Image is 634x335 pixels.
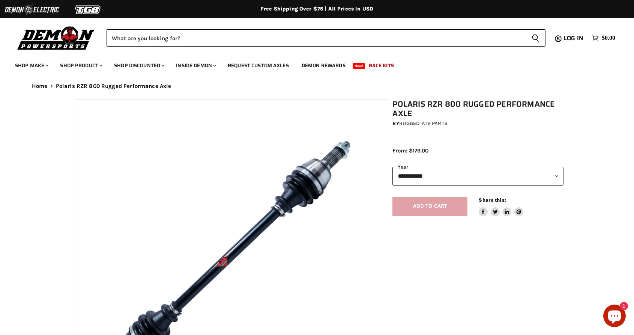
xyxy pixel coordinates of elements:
a: Shop Discounted [108,58,169,73]
div: Free Shipping Over $75 | All Prices In USD [17,6,617,12]
input: Search [107,29,526,47]
span: From: $179.00 [392,147,428,154]
span: Share this: [479,197,506,203]
div: by [392,119,563,128]
nav: Breadcrumbs [17,83,617,89]
a: Demon Rewards [296,58,351,73]
a: Shop Product [54,58,107,73]
h1: Polaris RZR 800 Rugged Performance Axle [392,100,563,118]
span: Log in [563,33,583,43]
img: Demon Powersports [15,24,97,51]
aside: Share this: [479,197,523,217]
img: TGB Logo 2 [60,3,116,17]
ul: Main menu [9,55,613,73]
form: Product [107,29,545,47]
a: Log in [560,35,588,42]
span: Polaris RZR 800 Rugged Performance Axle [56,83,171,89]
a: Rugged ATV Parts [399,120,448,127]
a: Inside Demon [170,58,221,73]
inbox-online-store-chat: Shopify online store chat [601,305,628,329]
select: year [392,167,563,185]
a: $0.00 [588,33,619,44]
a: Shop Make [9,58,53,73]
a: Home [32,83,48,89]
span: $0.00 [602,35,615,42]
span: New! [353,63,365,69]
a: Race Kits [363,58,400,73]
a: Request Custom Axles [222,58,294,73]
button: Search [526,29,545,47]
img: Demon Electric Logo 2 [4,3,60,17]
